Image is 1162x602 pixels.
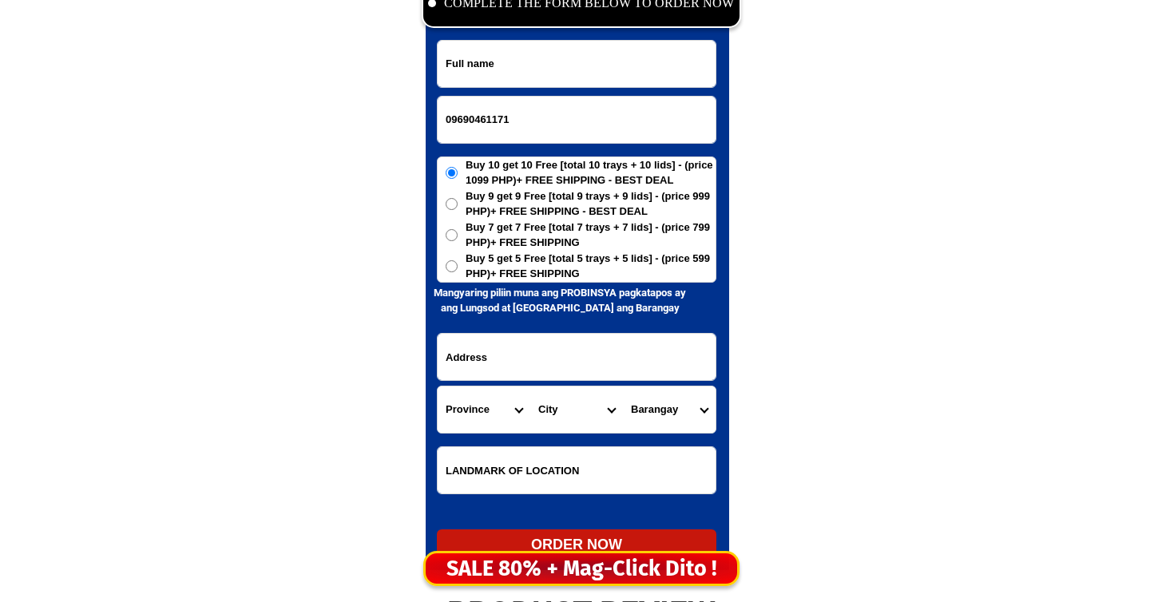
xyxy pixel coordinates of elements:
select: Select district [530,386,623,433]
span: Buy 7 get 7 Free [total 7 trays + 7 lids] - (price 799 PHP)+ FREE SHIPPING [466,220,716,251]
input: Input LANDMARKOFLOCATION [438,447,716,493]
select: Select province [438,386,530,433]
input: Input address [438,334,716,380]
input: Buy 7 get 7 Free [total 7 trays + 7 lids] - (price 799 PHP)+ FREE SHIPPING [446,229,458,241]
input: Buy 5 get 5 Free [total 5 trays + 5 lids] - (price 599 PHP)+ FREE SHIPPING [446,260,458,272]
input: Buy 9 get 9 Free [total 9 trays + 9 lids] - (price 999 PHP)+ FREE SHIPPING - BEST DEAL [446,198,458,210]
input: Input phone_number [438,97,716,143]
span: Buy 5 get 5 Free [total 5 trays + 5 lids] - (price 599 PHP)+ FREE SHIPPING [466,251,716,282]
span: Buy 10 get 10 Free [total 10 trays + 10 lids] - (price 1099 PHP)+ FREE SHIPPING - BEST DEAL [466,157,716,188]
span: Buy 9 get 9 Free [total 9 trays + 9 lids] - (price 999 PHP)+ FREE SHIPPING - BEST DEAL [466,188,716,220]
select: Select commune [623,386,716,433]
div: ORDER NOW [437,534,716,556]
div: SALE 80% + Mag-Click Dito ! [426,552,737,585]
input: Buy 10 get 10 Free [total 10 trays + 10 lids] - (price 1099 PHP)+ FREE SHIPPING - BEST DEAL [446,167,458,179]
h6: Mangyaring piliin muna ang PROBINSYA pagkatapos ay ang Lungsod at [GEOGRAPHIC_DATA] ang Barangay [426,285,695,316]
input: Input full_name [438,41,716,87]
